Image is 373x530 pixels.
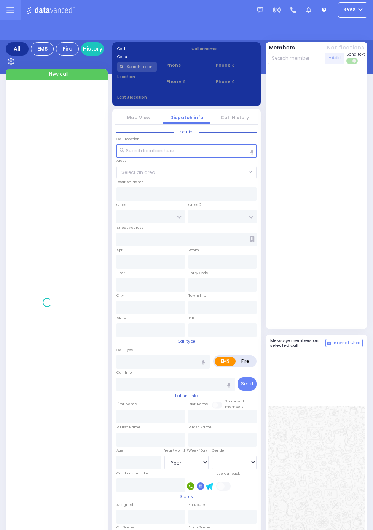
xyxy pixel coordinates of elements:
[117,54,182,60] label: Caller:
[269,44,295,52] button: Members
[121,169,155,176] span: Select an area
[116,370,132,375] label: Call Info
[116,293,124,298] label: City
[116,448,123,453] label: Age
[116,347,133,353] label: Call Type
[235,357,255,366] label: Fire
[212,448,226,453] label: Gender
[188,202,202,208] label: Cross 2
[117,94,187,100] label: Last 3 location
[170,114,203,121] a: Dispatch info
[116,202,129,208] label: Cross 1
[116,225,143,230] label: Street Address
[238,377,257,391] button: Send
[116,316,126,321] label: State
[116,401,137,407] label: First Name
[116,270,125,276] label: Floor
[174,129,199,135] span: Location
[216,471,240,476] label: Use Callback
[116,179,144,185] label: Location Name
[188,502,205,508] label: En Route
[116,502,133,508] label: Assigned
[225,404,244,409] span: members
[116,471,150,476] label: Call back number
[166,62,206,69] span: Phone 1
[176,494,197,500] span: Status
[45,71,69,78] span: + New call
[81,42,104,56] a: History
[174,338,199,344] span: Call type
[171,393,201,399] span: Patient info
[250,236,255,242] span: Other building occupants
[26,5,77,15] img: Logo
[188,270,208,276] label: Entry Code
[191,46,256,52] label: Caller name
[116,525,134,530] label: On Scene
[117,62,157,72] input: Search a contact
[333,340,361,346] span: Internal Chat
[166,78,206,85] span: Phone 2
[117,46,182,52] label: Cad:
[164,448,209,453] div: Year/Month/Week/Day
[116,158,127,163] label: Areas
[270,338,326,348] h5: Message members on selected call
[346,51,365,57] span: Send text
[56,42,79,56] div: Fire
[188,316,194,321] label: ZIP
[216,78,256,85] span: Phone 4
[225,399,245,404] small: Share with
[116,425,140,430] label: P First Name
[343,6,356,13] span: ky68
[127,114,150,121] a: Map View
[188,401,208,407] label: Last Name
[325,339,363,347] button: Internal Chat
[188,293,206,298] label: Township
[215,357,236,366] label: EMS
[268,53,325,64] input: Search member
[346,57,359,65] label: Turn off text
[31,42,54,56] div: EMS
[117,74,157,80] label: Location
[116,136,140,142] label: Call Location
[188,247,199,253] label: Room
[220,114,249,121] a: Call History
[327,44,364,52] button: Notifications
[216,62,256,69] span: Phone 3
[188,525,210,530] label: From Scene
[327,342,331,346] img: comment-alt.png
[338,2,367,18] button: ky68
[116,247,123,253] label: Apt
[188,425,212,430] label: P Last Name
[257,7,263,13] img: message.svg
[6,42,29,56] div: All
[116,144,257,158] input: Search location here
